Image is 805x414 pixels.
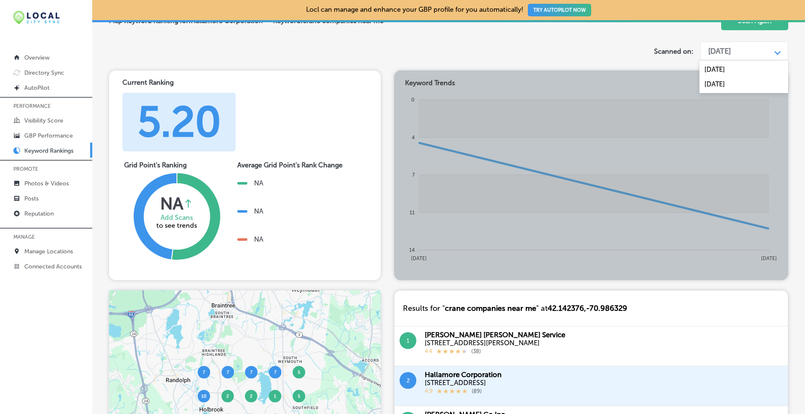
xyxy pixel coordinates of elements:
button: 1 [400,332,416,349]
p: Photos & Videos [24,180,69,187]
div: Average Grid Point's Rank Change [237,161,343,169]
div: 4.4 Stars [436,347,467,356]
p: ( 89 ) [472,388,482,396]
button: TRY AUTOPILOT NOW [528,4,591,16]
p: ( 38 ) [471,348,481,356]
div: NA [254,207,263,215]
div: Add Scans [153,214,200,221]
div: to see trends [153,214,200,229]
p: Visibility Score [24,117,63,124]
button: 2 [400,372,416,389]
p: Connected Accounts [24,263,82,270]
div: NA [160,193,183,214]
p: Posts [24,195,39,202]
div: [DATE] [699,77,788,91]
span: crane companies near me [445,304,536,313]
div: Grid Point's Ranking [124,161,229,169]
div: 5.20 [138,97,221,147]
p: Keyword Rankings [24,147,73,154]
p: AutoPilot [24,84,49,91]
div: [STREET_ADDRESS][PERSON_NAME] [425,339,565,347]
img: 12321ecb-abad-46dd-be7f-2600e8d3409flocal-city-sync-logo-rectangle.png [13,11,60,24]
div: Current Ranking [122,78,245,86]
div: [DATE] [708,47,731,56]
label: Scanned on: [654,47,693,55]
div: NA [254,179,263,187]
p: Overview [24,54,49,61]
div: NA [254,235,263,243]
p: Reputation [24,210,54,217]
span: 42.142376 , -70.986329 [548,304,627,313]
p: Manage Locations [24,248,73,255]
div: 4.9 Stars [437,387,467,396]
div: [STREET_ADDRESS] [425,379,501,387]
div: [PERSON_NAME] [PERSON_NAME] Service [425,331,565,339]
p: GBP Performance [24,132,73,139]
p: Directory Sync [24,69,64,76]
div: Results for " " at [395,291,636,326]
p: 4.9 [425,388,433,396]
div: Hallamore Corporation [425,370,501,379]
div: [DATE] [699,62,788,77]
p: 4.4 [425,348,432,356]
